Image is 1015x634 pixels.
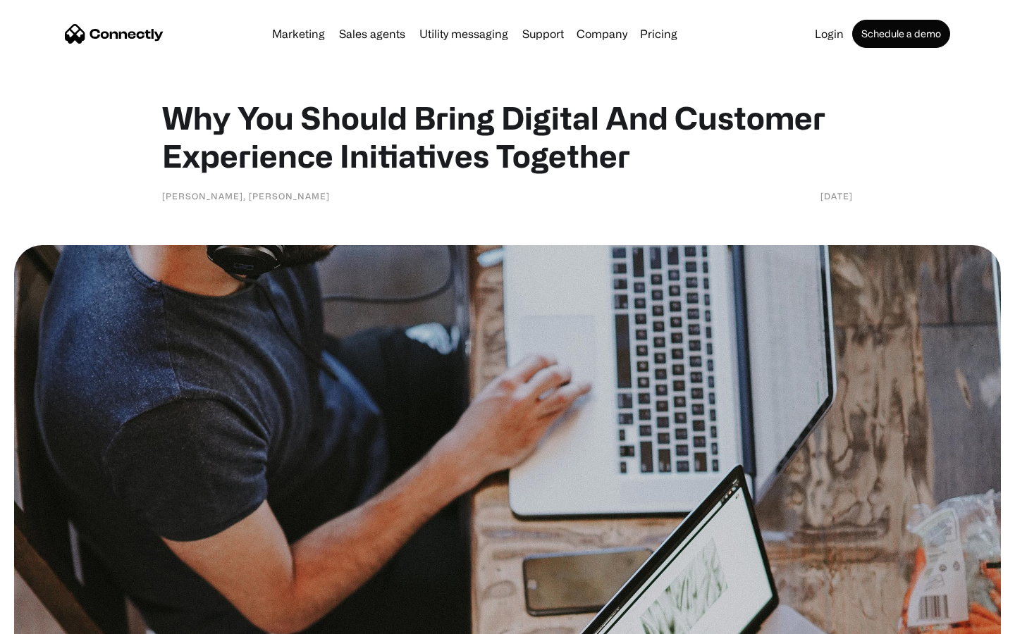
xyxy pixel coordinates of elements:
[28,609,85,629] ul: Language list
[820,189,853,203] div: [DATE]
[414,28,514,39] a: Utility messaging
[162,189,330,203] div: [PERSON_NAME], [PERSON_NAME]
[333,28,411,39] a: Sales agents
[517,28,570,39] a: Support
[852,20,950,48] a: Schedule a demo
[266,28,331,39] a: Marketing
[162,99,853,175] h1: Why You Should Bring Digital And Customer Experience Initiatives Together
[14,609,85,629] aside: Language selected: English
[809,28,849,39] a: Login
[577,24,627,44] div: Company
[634,28,683,39] a: Pricing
